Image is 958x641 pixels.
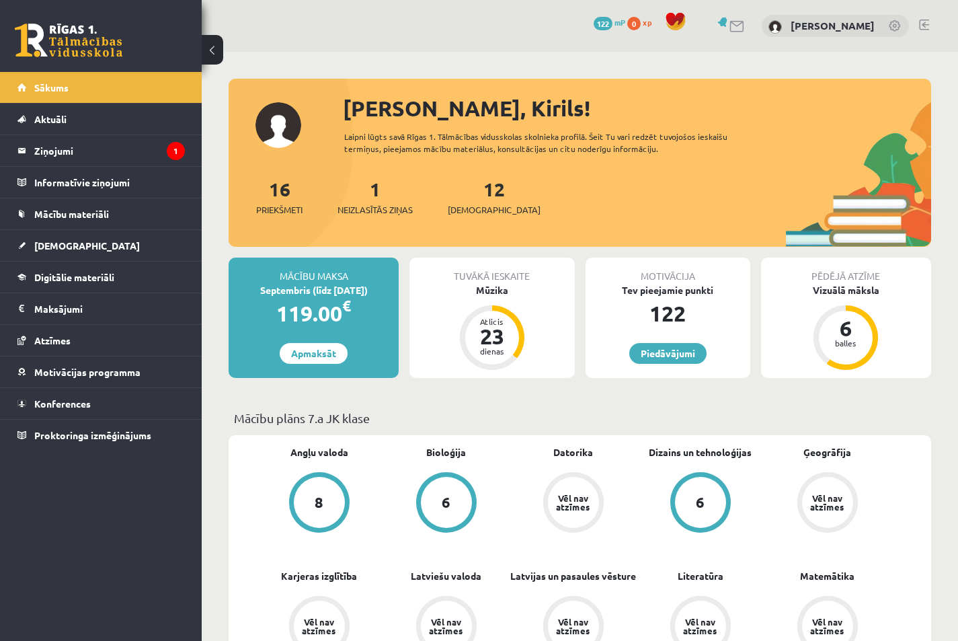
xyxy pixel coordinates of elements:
[17,104,185,135] a: Aktuāli
[280,343,348,364] a: Apmaksāt
[448,177,541,217] a: 12[DEMOGRAPHIC_DATA]
[472,326,512,347] div: 23
[34,398,91,410] span: Konferences
[614,17,625,28] span: mP
[256,203,303,217] span: Priekšmeti
[17,388,185,419] a: Konferences
[342,296,351,315] span: €
[255,472,383,535] a: 8
[627,17,641,30] span: 0
[17,262,185,293] a: Digitālie materiāli
[290,445,348,459] a: Angļu valoda
[337,177,413,217] a: 1Neizlasītās ziņas
[17,167,185,198] a: Informatīvie ziņojumi
[426,445,466,459] a: Bioloģija
[34,293,185,324] legend: Maksājumi
[761,283,931,297] div: Vizuālā māksla
[761,283,931,372] a: Vizuālā māksla 6 balles
[696,495,705,510] div: 6
[17,72,185,103] a: Sākums
[586,297,750,330] div: 122
[383,472,510,535] a: 6
[34,366,141,378] span: Motivācijas programma
[17,325,185,356] a: Atzīmes
[472,347,512,355] div: dienas
[800,569,854,583] a: Matemātika
[409,283,574,372] a: Mūzika Atlicis 23 dienas
[34,271,114,283] span: Digitālie materiāli
[17,420,185,451] a: Proktoringa izmēģinājums
[17,356,185,387] a: Motivācijas programma
[409,258,574,283] div: Tuvākā ieskaite
[678,569,723,583] a: Literatūra
[34,81,69,93] span: Sākums
[167,142,185,160] i: 1
[17,293,185,324] a: Maksājumi
[15,24,122,57] a: Rīgas 1. Tālmācības vidusskola
[17,198,185,229] a: Mācību materiāli
[301,617,338,635] div: Vēl nav atzīmes
[594,17,625,28] a: 122 mP
[229,297,399,330] div: 119.00
[553,445,593,459] a: Datorika
[809,494,846,511] div: Vēl nav atzīmes
[34,113,67,125] span: Aktuāli
[761,258,931,283] div: Pēdējā atzīme
[510,472,637,535] a: Vēl nav atzīmes
[629,343,707,364] a: Piedāvājumi
[315,495,323,510] div: 8
[764,472,891,535] a: Vēl nav atzīmes
[649,445,752,459] a: Dizains un tehnoloģijas
[768,20,782,34] img: Kirils Ivaņeckis
[826,339,866,347] div: balles
[34,135,185,166] legend: Ziņojumi
[586,258,750,283] div: Motivācija
[472,317,512,326] div: Atlicis
[34,334,71,346] span: Atzīmes
[17,230,185,261] a: [DEMOGRAPHIC_DATA]
[337,203,413,217] span: Neizlasītās ziņas
[428,617,465,635] div: Vēl nav atzīmes
[344,130,766,155] div: Laipni lūgts savā Rīgas 1. Tālmācības vidusskolas skolnieka profilā. Šeit Tu vari redzēt tuvojošo...
[229,283,399,297] div: Septembris (līdz [DATE])
[34,167,185,198] legend: Informatīvie ziņojumi
[442,495,450,510] div: 6
[17,135,185,166] a: Ziņojumi1
[594,17,612,30] span: 122
[229,258,399,283] div: Mācību maksa
[555,617,592,635] div: Vēl nav atzīmes
[448,203,541,217] span: [DEMOGRAPHIC_DATA]
[34,429,151,441] span: Proktoringa izmēģinājums
[234,409,926,427] p: Mācību plāns 7.a JK klase
[555,494,592,511] div: Vēl nav atzīmes
[809,617,846,635] div: Vēl nav atzīmes
[643,17,651,28] span: xp
[586,283,750,297] div: Tev pieejamie punkti
[637,472,764,535] a: 6
[411,569,481,583] a: Latviešu valoda
[256,177,303,217] a: 16Priekšmeti
[803,445,851,459] a: Ģeogrāfija
[826,317,866,339] div: 6
[281,569,357,583] a: Karjeras izglītība
[343,92,931,124] div: [PERSON_NAME], Kirils!
[409,283,574,297] div: Mūzika
[34,239,140,252] span: [DEMOGRAPHIC_DATA]
[34,208,109,220] span: Mācību materiāli
[510,569,636,583] a: Latvijas un pasaules vēsture
[682,617,719,635] div: Vēl nav atzīmes
[791,19,875,32] a: [PERSON_NAME]
[627,17,658,28] a: 0 xp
